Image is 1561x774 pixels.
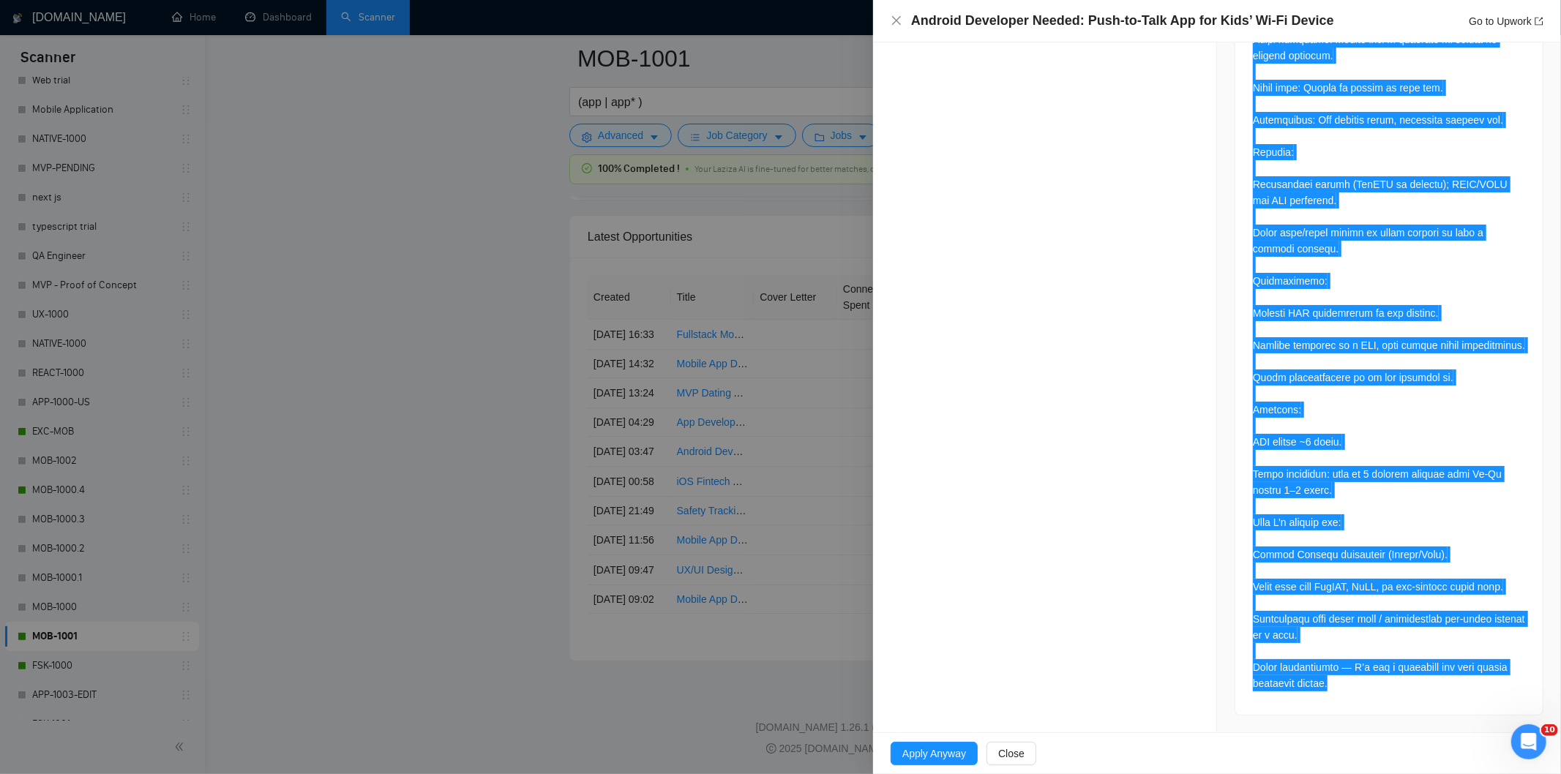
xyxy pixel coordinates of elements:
[1469,15,1543,27] a: Go to Upworkexport
[998,745,1025,762] span: Close
[891,15,902,27] button: Close
[911,12,1334,30] h4: Android Developer Needed: Push-to-Talk App for Kids’ Wi-Fi Device
[891,15,902,26] span: close
[902,745,966,762] span: Apply Anyway
[987,742,1036,765] button: Close
[1541,724,1558,736] span: 10
[891,742,978,765] button: Apply Anyway
[1511,724,1546,759] iframe: Intercom live chat
[1535,17,1543,26] span: export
